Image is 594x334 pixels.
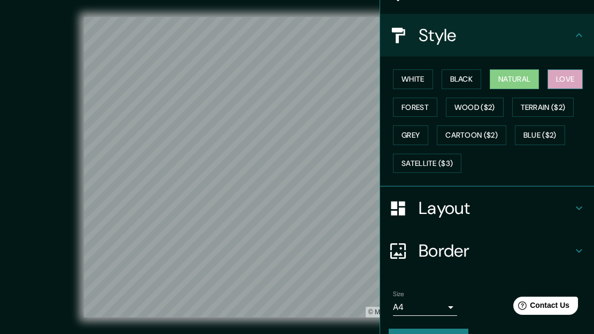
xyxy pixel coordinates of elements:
button: Terrain ($2) [512,98,574,117]
button: Satellite ($3) [393,154,461,173]
button: Black [442,69,482,89]
button: Blue ($2) [515,125,565,145]
a: Mapbox [368,308,398,316]
div: Style [380,14,594,57]
button: Forest [393,98,437,117]
button: Cartoon ($2) [437,125,506,145]
div: A4 [393,299,457,316]
div: Border [380,229,594,272]
button: White [393,69,433,89]
div: Layout [380,187,594,229]
canvas: Map [84,17,510,317]
button: Natural [490,69,539,89]
label: Size [393,290,404,299]
h4: Style [419,25,573,46]
button: Love [547,69,583,89]
h4: Layout [419,197,573,219]
button: Grey [393,125,428,145]
h4: Border [419,240,573,261]
iframe: Help widget launcher [499,292,582,322]
button: Wood ($2) [446,98,504,117]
